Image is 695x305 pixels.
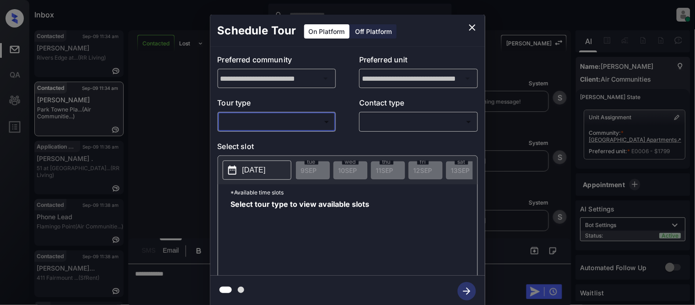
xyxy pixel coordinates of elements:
[359,97,478,112] p: Contact type
[218,97,336,112] p: Tour type
[231,184,477,200] p: *Available time slots
[304,24,350,39] div: On Platform
[210,15,304,47] h2: Schedule Tour
[463,18,482,37] button: close
[223,161,291,180] button: [DATE]
[351,24,397,39] div: Off Platform
[231,200,370,274] span: Select tour type to view available slots
[218,54,336,69] p: Preferred community
[359,54,478,69] p: Preferred unit
[242,165,266,176] p: [DATE]
[218,141,478,155] p: Select slot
